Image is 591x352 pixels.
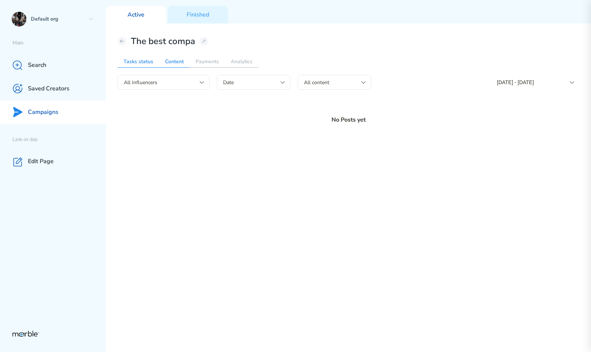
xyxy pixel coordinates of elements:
[223,78,234,86] span: Date
[225,56,258,68] h2: Analytics
[118,75,209,90] button: All Influencers
[28,61,46,69] p: Search
[128,11,144,19] p: Active
[118,115,579,124] h3: No Posts yet
[187,11,209,19] p: Finished
[28,158,54,165] p: Edit Page
[28,108,58,116] p: Campaigns
[298,75,371,90] button: All content
[190,56,225,68] h2: Payments
[118,56,159,68] h2: Tasks status
[159,56,190,68] h2: Content
[491,75,579,90] button: [DATE] - [DATE]
[131,35,195,47] h1: The best compa
[304,78,329,86] span: All content
[12,136,106,143] p: Link-in-bio
[12,40,106,47] p: Main
[217,75,290,90] button: Date
[28,85,69,93] p: Saved Creators
[124,78,157,86] span: All Influencers
[31,16,85,23] p: Default org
